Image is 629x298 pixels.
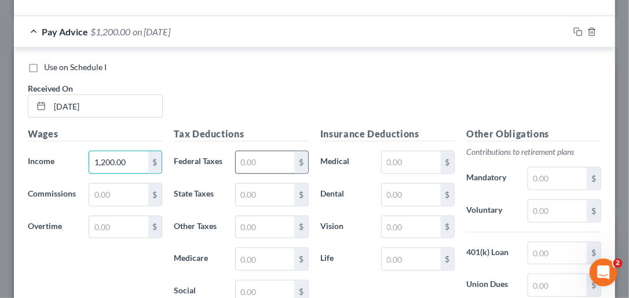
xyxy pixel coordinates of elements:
input: 0.00 [89,216,148,238]
div: $ [587,168,601,190]
h5: Insurance Deductions [320,127,455,141]
div: $ [441,248,455,270]
p: Contributions to retirement plans [467,146,602,158]
input: 0.00 [236,184,294,206]
input: 0.00 [382,184,440,206]
div: $ [587,200,601,222]
span: Income [28,156,54,166]
input: 0.00 [528,200,587,222]
input: 0.00 [528,274,587,296]
label: Union Dues [461,274,522,297]
span: 2 [613,259,623,268]
label: Vision [314,216,375,239]
input: 0.00 [382,151,440,173]
label: Medical [314,151,375,174]
span: Received On [28,83,73,93]
label: Other Taxes [169,216,229,239]
div: $ [148,216,162,238]
label: Voluntary [461,199,522,223]
label: Commissions [22,183,83,206]
label: Dental [314,183,375,206]
input: 0.00 [236,248,294,270]
span: $1,200.00 [90,26,130,37]
input: 0.00 [236,151,294,173]
div: $ [148,151,162,173]
div: $ [294,216,308,238]
label: Mandatory [461,167,522,190]
input: 0.00 [382,216,440,238]
input: 0.00 [528,242,587,264]
input: MM/DD/YYYY [50,95,162,117]
div: $ [294,248,308,270]
span: on [DATE] [133,26,170,37]
input: 0.00 [382,248,440,270]
input: 0.00 [89,184,148,206]
div: $ [294,184,308,206]
label: State Taxes [169,183,229,206]
input: 0.00 [236,216,294,238]
div: $ [587,274,601,296]
input: 0.00 [89,151,148,173]
iframe: Intercom live chat [590,259,617,286]
div: $ [441,151,455,173]
span: Pay Advice [42,26,88,37]
div: $ [294,151,308,173]
h5: Other Obligations [467,127,602,141]
span: Use on Schedule I [44,62,107,72]
input: 0.00 [528,168,587,190]
div: $ [441,216,455,238]
div: $ [587,242,601,264]
div: $ [441,184,455,206]
label: Medicare [169,248,229,271]
label: Life [314,248,375,271]
label: Overtime [22,216,83,239]
h5: Wages [28,127,163,141]
label: 401(k) Loan [461,242,522,265]
h5: Tax Deductions [174,127,309,141]
div: $ [148,184,162,206]
label: Federal Taxes [169,151,229,174]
